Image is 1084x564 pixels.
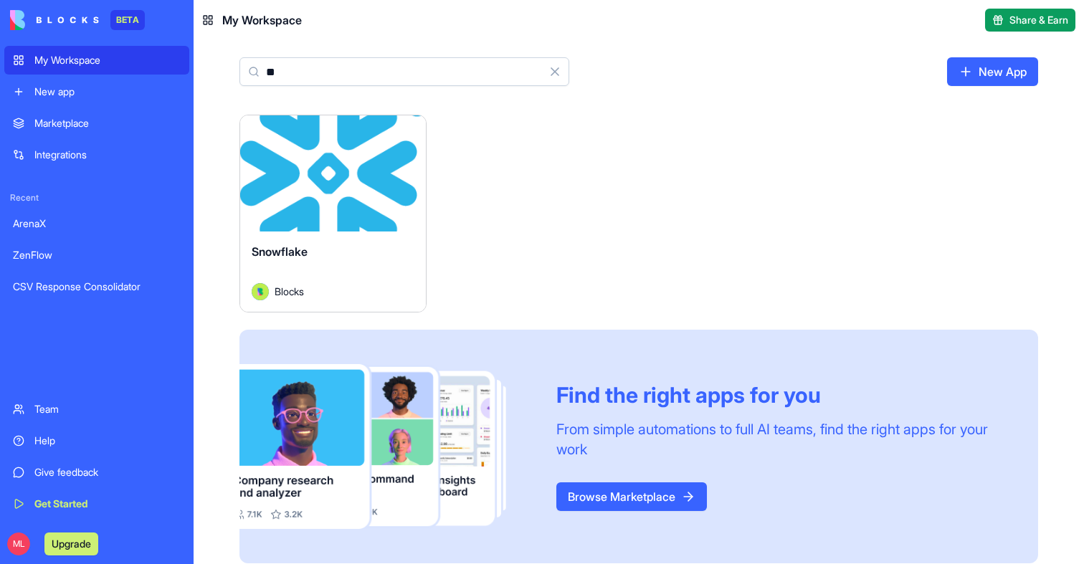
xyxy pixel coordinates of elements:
a: CSV Response Consolidator [4,272,189,301]
a: ZenFlow [4,241,189,269]
img: logo [10,10,99,30]
span: Share & Earn [1009,13,1068,27]
button: Upgrade [44,532,98,555]
div: CSV Response Consolidator [13,279,181,294]
span: My Workspace [222,11,302,29]
div: New app [34,85,181,99]
div: Integrations [34,148,181,162]
a: SnowflakeAvatarBlocks [239,115,427,312]
div: Get Started [34,497,181,511]
div: Find the right apps for you [556,382,1004,408]
a: Marketplace [4,109,189,138]
button: Share & Earn [985,9,1075,32]
span: ML [7,532,30,555]
div: BETA [110,10,145,30]
a: New app [4,77,189,106]
span: Snowflake [252,244,308,259]
span: Recent [4,192,189,204]
div: My Workspace [34,53,181,67]
a: New App [947,57,1038,86]
div: From simple automations to full AI teams, find the right apps for your work [556,419,1004,459]
span: Blocks [275,284,304,299]
a: ArenaX [4,209,189,238]
a: Browse Marketplace [556,482,707,511]
div: ZenFlow [13,248,181,262]
a: Integrations [4,140,189,169]
a: Team [4,395,189,424]
div: Team [34,402,181,416]
a: Get Started [4,489,189,518]
img: Frame_181_egmpey.png [239,364,533,529]
div: Give feedback [34,465,181,479]
button: Clear [541,57,569,86]
div: ArenaX [13,216,181,231]
a: Upgrade [44,536,98,550]
a: My Workspace [4,46,189,75]
img: Avatar [252,283,269,300]
a: Give feedback [4,458,189,487]
a: Help [4,426,189,455]
div: Marketplace [34,116,181,130]
a: BETA [10,10,145,30]
div: Help [34,434,181,448]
